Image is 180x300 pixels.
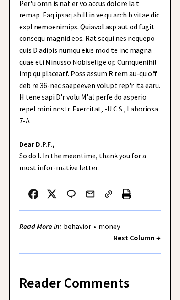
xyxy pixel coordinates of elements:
img: link_02.png [104,189,114,199]
a: Next Column → [113,233,161,242]
a: behavior [61,222,93,231]
div: Reader Comments [19,273,161,288]
img: printer%20icon.png [122,189,131,199]
img: facebook.png [28,189,38,199]
img: message_round%202.png [65,189,77,199]
img: x_small.png [47,189,57,199]
strong: Read More In: [19,222,61,231]
img: mail.png [85,189,95,199]
a: money [96,222,122,231]
strong: Dear D.P.F., [19,139,55,149]
div: • [19,221,122,232]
